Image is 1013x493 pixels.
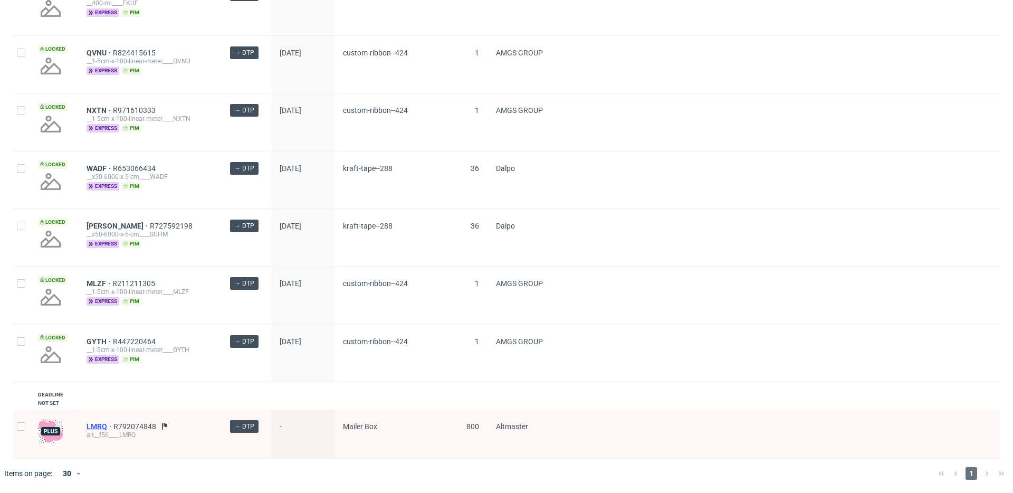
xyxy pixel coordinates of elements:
[343,49,408,57] span: custom-ribbon--424
[475,106,479,115] span: 1
[38,53,63,79] img: no_design.png
[87,8,119,17] span: express
[496,222,515,230] span: Dalpo
[38,419,63,444] img: plus-icon.676465ae8f3a83198b3f.png
[496,49,543,57] span: AMGS GROUP
[87,230,213,239] div: __x50-6000-x-5-cm____SUHM
[121,182,141,191] span: pim
[113,106,158,115] a: R971610333
[38,276,68,285] span: Locked
[87,346,213,354] div: __1-5cm-x-100-linear-meter____GYTH
[121,240,141,248] span: pim
[87,297,119,306] span: express
[496,164,515,173] span: Dalpo
[113,422,158,431] a: R792074848
[38,45,68,53] span: Locked
[234,422,254,431] span: → DTP
[87,115,213,123] div: __1-5cm-x-100-linear-meter____NXTN
[38,103,68,111] span: Locked
[121,355,141,364] span: pim
[38,342,63,367] img: no_design.png
[56,466,75,481] div: 30
[87,240,119,248] span: express
[496,106,543,115] span: AMGS GROUP
[38,226,63,252] img: no_design.png
[234,221,254,231] span: → DTP
[343,106,408,115] span: custom-ribbon--424
[113,164,158,173] a: R653066434
[87,182,119,191] span: express
[87,173,213,181] div: __x50-6000-x-5-cm____WADF
[966,467,977,480] span: 1
[87,124,119,132] span: express
[234,106,254,115] span: → DTP
[496,337,543,346] span: AMGS GROUP
[471,222,479,230] span: 36
[87,279,112,288] a: MLZF
[38,169,63,194] img: no_design.png
[113,49,158,57] a: R824415615
[112,279,157,288] a: R211211305
[280,422,326,445] span: -
[234,279,254,288] span: → DTP
[280,222,301,230] span: [DATE]
[38,285,63,310] img: no_design.png
[87,222,150,230] a: [PERSON_NAME]
[4,468,52,479] span: Items on page:
[121,297,141,306] span: pim
[343,422,377,431] span: Mailer Box
[121,8,141,17] span: pim
[87,164,113,173] a: WADF
[475,49,479,57] span: 1
[38,391,70,407] div: Deadline not set
[121,67,141,75] span: pim
[475,279,479,288] span: 1
[87,431,213,439] div: alt__f56____LMRQ
[38,160,68,169] span: Locked
[343,279,408,288] span: custom-ribbon--424
[466,422,479,431] span: 800
[113,337,158,346] a: R447220464
[234,164,254,173] span: → DTP
[343,337,408,346] span: custom-ribbon--424
[121,124,141,132] span: pim
[496,279,543,288] span: AMGS GROUP
[471,164,479,173] span: 36
[38,334,68,342] span: Locked
[87,337,113,346] a: GYTH
[280,337,301,346] span: [DATE]
[234,337,254,346] span: → DTP
[87,288,213,296] div: __1-5cm-x-100-linear-meter____MLZF
[280,279,301,288] span: [DATE]
[280,49,301,57] span: [DATE]
[87,57,213,65] div: __1-5cm-x-100-linear-meter____QVNU
[87,67,119,75] span: express
[234,48,254,58] span: → DTP
[87,355,119,364] span: express
[38,111,63,137] img: no_design.png
[150,222,195,230] a: R727592198
[475,337,479,346] span: 1
[343,164,393,173] span: kraft-tape--288
[87,106,113,115] a: NXTN
[280,106,301,115] span: [DATE]
[496,422,528,431] span: Altmaster
[38,218,68,226] span: Locked
[280,164,301,173] span: [DATE]
[87,49,113,57] a: QVNU
[87,422,113,431] a: LMRQ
